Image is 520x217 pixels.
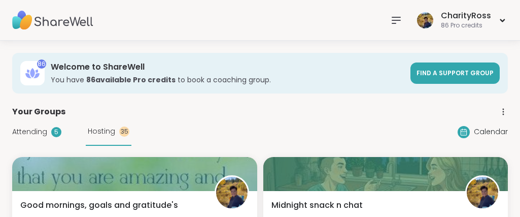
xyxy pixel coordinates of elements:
[441,10,491,21] div: CharityRoss
[88,126,115,137] span: Hosting
[12,3,93,38] img: ShareWell Nav Logo
[417,69,494,77] span: Find a support group
[51,127,61,137] div: 5
[410,63,500,84] a: Find a support group
[51,61,404,73] h3: Welcome to ShareWell
[216,177,248,208] img: CharityRoss
[417,12,433,28] img: CharityRoss
[119,127,129,137] div: 35
[474,127,508,137] span: Calendar
[441,21,491,30] div: 86 Pro credits
[467,177,498,208] img: CharityRoss
[20,199,178,211] span: Good mornings, goals and gratitude's
[51,75,404,85] h3: You have to book a coaching group.
[12,106,65,118] span: Your Groups
[37,59,46,69] div: 86
[12,127,47,137] span: Attending
[86,75,176,85] b: 86 available Pro credit s
[271,199,363,211] span: Midnight snack n chat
